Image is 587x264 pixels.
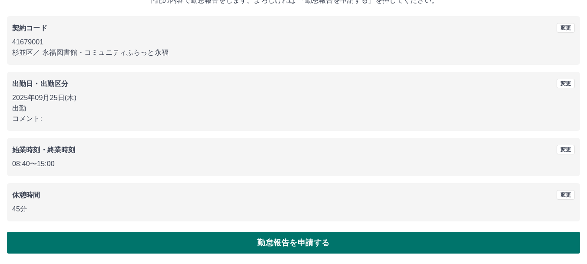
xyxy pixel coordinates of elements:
button: 変更 [557,190,575,200]
p: 41679001 [12,37,575,47]
button: 変更 [557,79,575,88]
p: コメント: [12,114,575,124]
p: 45分 [12,204,575,214]
p: 2025年09月25日(木) [12,93,575,103]
button: 変更 [557,145,575,154]
b: 出勤日・出勤区分 [12,80,68,87]
button: 勤怠報告を申請する [7,232,580,254]
p: 08:40 〜 15:00 [12,159,575,169]
p: 出勤 [12,103,575,114]
b: 始業時刻・終業時刻 [12,146,75,154]
button: 変更 [557,23,575,33]
b: 休憩時間 [12,191,40,199]
p: 杉並区 ／ 永福図書館・コミュニティふらっと永福 [12,47,575,58]
b: 契約コード [12,24,47,32]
